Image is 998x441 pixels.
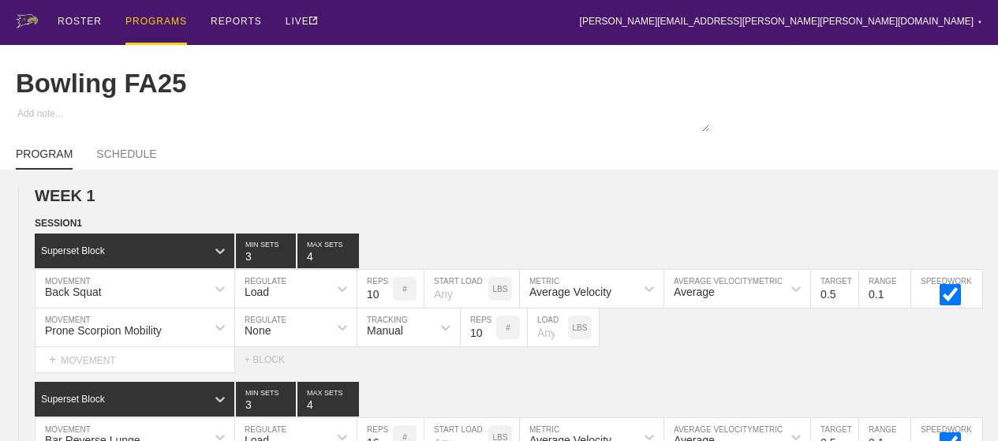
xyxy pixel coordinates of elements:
span: WEEK 1 [35,187,95,204]
a: SCHEDULE [96,148,156,168]
a: PROGRAM [16,148,73,170]
div: Load [245,286,269,298]
p: # [402,285,407,293]
input: Any [424,270,488,308]
span: + [49,353,56,366]
p: LBS [493,285,508,293]
div: Prone Scorpion Mobility [45,324,162,337]
div: Back Squat [45,286,102,298]
iframe: Chat Widget [714,258,998,441]
div: MOVEMENT [35,347,235,373]
div: Manual [367,324,403,337]
div: Superset Block [41,245,105,256]
input: Any [528,308,568,346]
p: # [506,323,510,332]
div: None [245,324,271,337]
div: Average [674,286,715,298]
div: ▼ [977,17,982,27]
img: logo [16,14,38,28]
span: SESSION 1 [35,218,82,229]
input: None [297,382,359,417]
input: None [297,234,359,268]
div: Average Velocity [529,286,611,298]
div: Superset Block [41,394,105,405]
p: LBS [573,323,588,332]
div: + BLOCK [245,354,300,365]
